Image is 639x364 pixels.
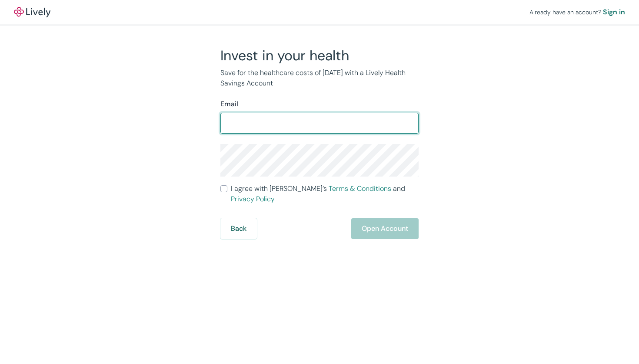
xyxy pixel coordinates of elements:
[220,47,419,64] h2: Invest in your health
[220,218,257,239] button: Back
[14,7,50,17] a: LivelyLively
[14,7,50,17] img: Lively
[231,184,419,204] span: I agree with [PERSON_NAME]’s and
[329,184,391,193] a: Terms & Conditions
[231,194,275,203] a: Privacy Policy
[529,7,625,17] div: Already have an account?
[220,68,419,89] p: Save for the healthcare costs of [DATE] with a Lively Health Savings Account
[220,99,238,109] label: Email
[603,7,625,17] a: Sign in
